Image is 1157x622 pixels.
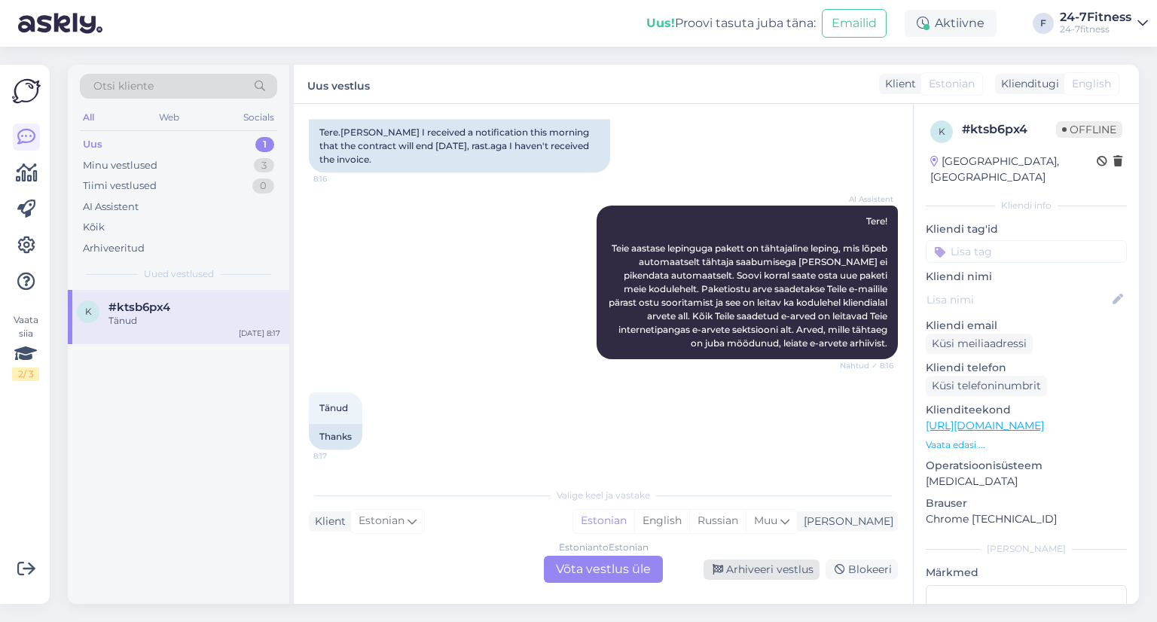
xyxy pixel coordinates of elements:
div: Klienditugi [995,76,1059,92]
div: Võta vestlus üle [544,556,663,583]
p: Chrome [TECHNICAL_ID] [926,511,1127,527]
div: [PERSON_NAME] [926,542,1127,556]
a: [URL][DOMAIN_NAME] [926,419,1044,432]
div: F [1033,13,1054,34]
div: Blokeeri [826,559,898,580]
div: Socials [240,108,277,127]
button: Emailid [822,9,887,38]
div: AI Assistent [83,200,139,215]
span: Offline [1056,121,1122,138]
div: English [634,510,689,532]
p: Klienditeekond [926,402,1127,418]
div: Klient [309,514,346,529]
div: Klient [879,76,916,92]
span: Otsi kliente [93,78,154,94]
span: Muu [754,514,777,527]
p: Kliendi tag'id [926,221,1127,237]
div: All [80,108,97,127]
a: 24-7Fitness24-7fitness [1060,11,1148,35]
div: Minu vestlused [83,158,157,173]
p: Brauser [926,495,1127,511]
span: Tänud [319,402,348,413]
p: Operatsioonisüsteem [926,458,1127,474]
div: Aktiivne [905,10,997,37]
p: Kliendi email [926,318,1127,334]
div: Estonian [573,510,634,532]
div: 0 [252,178,274,194]
div: Thanks [309,424,362,450]
div: 1 [255,137,274,152]
span: 8:16 [313,173,370,184]
div: Valige keel ja vastake [309,489,898,502]
img: Askly Logo [12,77,41,105]
span: Estonian [359,513,404,529]
label: Uus vestlus [307,74,370,94]
div: 2 / 3 [12,367,39,381]
p: Kliendi nimi [926,269,1127,285]
div: Arhiveeri vestlus [704,559,820,580]
span: Uued vestlused [144,267,214,281]
div: # ktsb6px4 [962,120,1056,139]
div: 24-7fitness [1060,23,1131,35]
div: Web [156,108,182,127]
input: Lisa tag [926,240,1127,263]
div: Kliendi info [926,199,1127,212]
b: Uus! [646,16,675,30]
p: [MEDICAL_DATA] [926,474,1127,489]
div: [GEOGRAPHIC_DATA], [GEOGRAPHIC_DATA] [930,154,1097,185]
div: Proovi tasuta juba täna: [646,14,816,32]
span: #ktsb6px4 [108,300,170,314]
p: Märkmed [926,565,1127,581]
div: Russian [689,510,746,532]
div: Tänud [108,314,280,328]
div: 3 [254,158,274,173]
span: AI Assistent [837,194,893,205]
div: [PERSON_NAME] [798,514,893,529]
span: 8:17 [313,450,370,462]
div: 24-7Fitness [1060,11,1131,23]
span: Nähtud ✓ 8:16 [837,360,893,371]
div: Küsi meiliaadressi [926,334,1033,354]
div: Estonian to Estonian [559,541,649,554]
p: Kliendi telefon [926,360,1127,376]
div: Arhiveeritud [83,241,145,256]
div: Uus [83,137,102,152]
div: Küsi telefoninumbrit [926,376,1047,396]
div: [DATE] 8:17 [239,328,280,339]
input: Lisa nimi [927,291,1110,308]
p: Vaata edasi ... [926,438,1127,452]
span: Estonian [929,76,975,92]
div: Vaata siia [12,313,39,381]
span: English [1072,76,1111,92]
div: Tiimi vestlused [83,178,157,194]
span: k [939,126,945,137]
span: k [85,306,92,317]
div: Kõik [83,220,105,235]
div: Tere.[PERSON_NAME] I received a notification this morning that the contract will end [DATE], rast... [309,120,610,172]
